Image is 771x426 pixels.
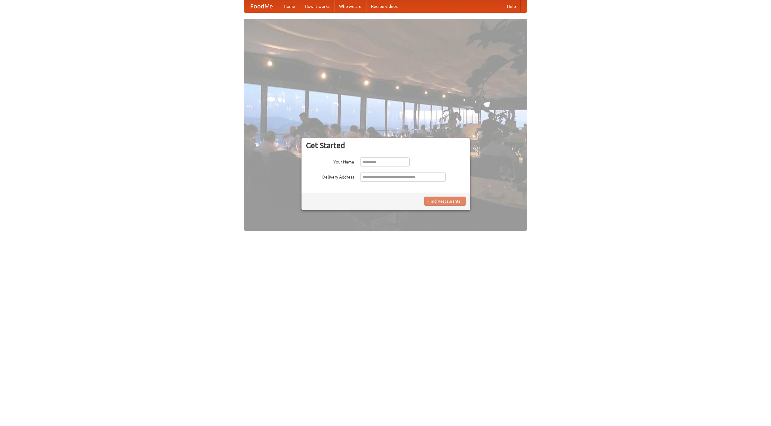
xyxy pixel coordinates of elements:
a: FoodMe [244,0,279,12]
a: Home [279,0,300,12]
a: Recipe videos [366,0,402,12]
button: Find Restaurants! [424,197,466,206]
a: How it works [300,0,334,12]
a: Help [502,0,521,12]
a: Who we are [334,0,366,12]
label: Delivery Address [306,173,354,180]
label: Your Name [306,157,354,165]
h3: Get Started [306,141,466,150]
